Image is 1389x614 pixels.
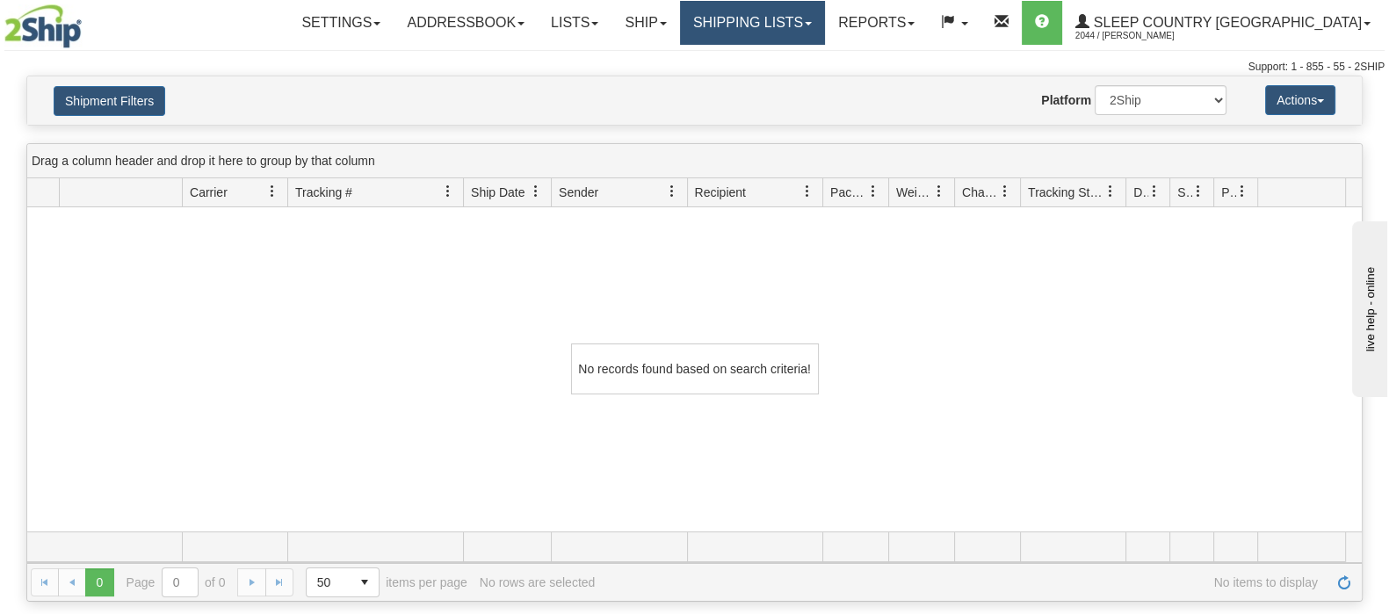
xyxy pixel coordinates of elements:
[1041,91,1091,109] label: Platform
[858,177,888,206] a: Packages filter column settings
[190,184,228,201] span: Carrier
[480,575,596,589] div: No rows are selected
[1133,184,1148,201] span: Delivery Status
[394,1,538,45] a: Addressbook
[611,1,679,45] a: Ship
[317,574,340,591] span: 50
[521,177,551,206] a: Ship Date filter column settings
[85,568,113,596] span: Page 0
[4,60,1385,75] div: Support: 1 - 855 - 55 - 2SHIP
[471,184,524,201] span: Ship Date
[1028,184,1104,201] span: Tracking Status
[607,575,1318,589] span: No items to display
[1139,177,1169,206] a: Delivery Status filter column settings
[1089,15,1362,30] span: Sleep Country [GEOGRAPHIC_DATA]
[295,184,352,201] span: Tracking #
[1330,568,1358,596] a: Refresh
[1183,177,1213,206] a: Shipment Issues filter column settings
[657,177,687,206] a: Sender filter column settings
[1062,1,1384,45] a: Sleep Country [GEOGRAPHIC_DATA] 2044 / [PERSON_NAME]
[127,567,226,597] span: Page of 0
[1349,217,1387,396] iframe: chat widget
[306,567,467,597] span: items per page
[13,15,163,28] div: live help - online
[962,184,999,201] span: Charge
[351,568,379,596] span: select
[54,86,165,116] button: Shipment Filters
[1221,184,1236,201] span: Pickup Status
[571,343,819,394] div: No records found based on search criteria!
[825,1,928,45] a: Reports
[559,184,598,201] span: Sender
[1265,85,1335,115] button: Actions
[1075,27,1207,45] span: 2044 / [PERSON_NAME]
[695,184,746,201] span: Recipient
[1227,177,1257,206] a: Pickup Status filter column settings
[27,144,1362,178] div: grid grouping header
[538,1,611,45] a: Lists
[4,4,82,48] img: logo2044.jpg
[1096,177,1125,206] a: Tracking Status filter column settings
[830,184,867,201] span: Packages
[792,177,822,206] a: Recipient filter column settings
[288,1,394,45] a: Settings
[680,1,825,45] a: Shipping lists
[1177,184,1192,201] span: Shipment Issues
[896,184,933,201] span: Weight
[924,177,954,206] a: Weight filter column settings
[306,567,380,597] span: Page sizes drop down
[433,177,463,206] a: Tracking # filter column settings
[990,177,1020,206] a: Charge filter column settings
[257,177,287,206] a: Carrier filter column settings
